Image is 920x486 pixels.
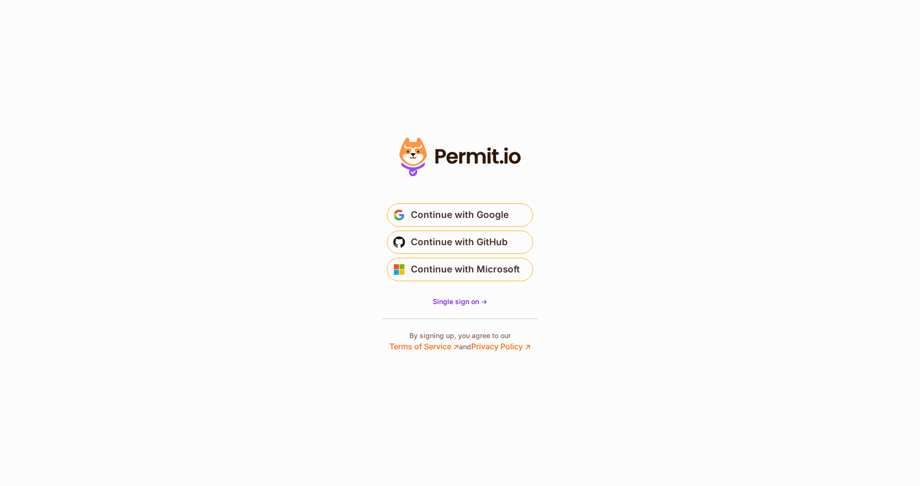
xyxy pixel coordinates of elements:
p: By signing up, you agree to our and [389,331,531,352]
span: Single sign on -> [433,297,487,306]
span: Continue with Google [411,207,509,223]
span: Continue with GitHub [411,234,508,250]
a: Privacy Policy ↗ [471,342,531,351]
a: Terms of Service ↗ [389,342,459,351]
button: Continue with Google [387,203,533,227]
button: Continue with Microsoft [387,258,533,281]
a: Single sign on -> [433,297,487,306]
span: Continue with Microsoft [411,262,520,277]
button: Continue with GitHub [387,231,533,254]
